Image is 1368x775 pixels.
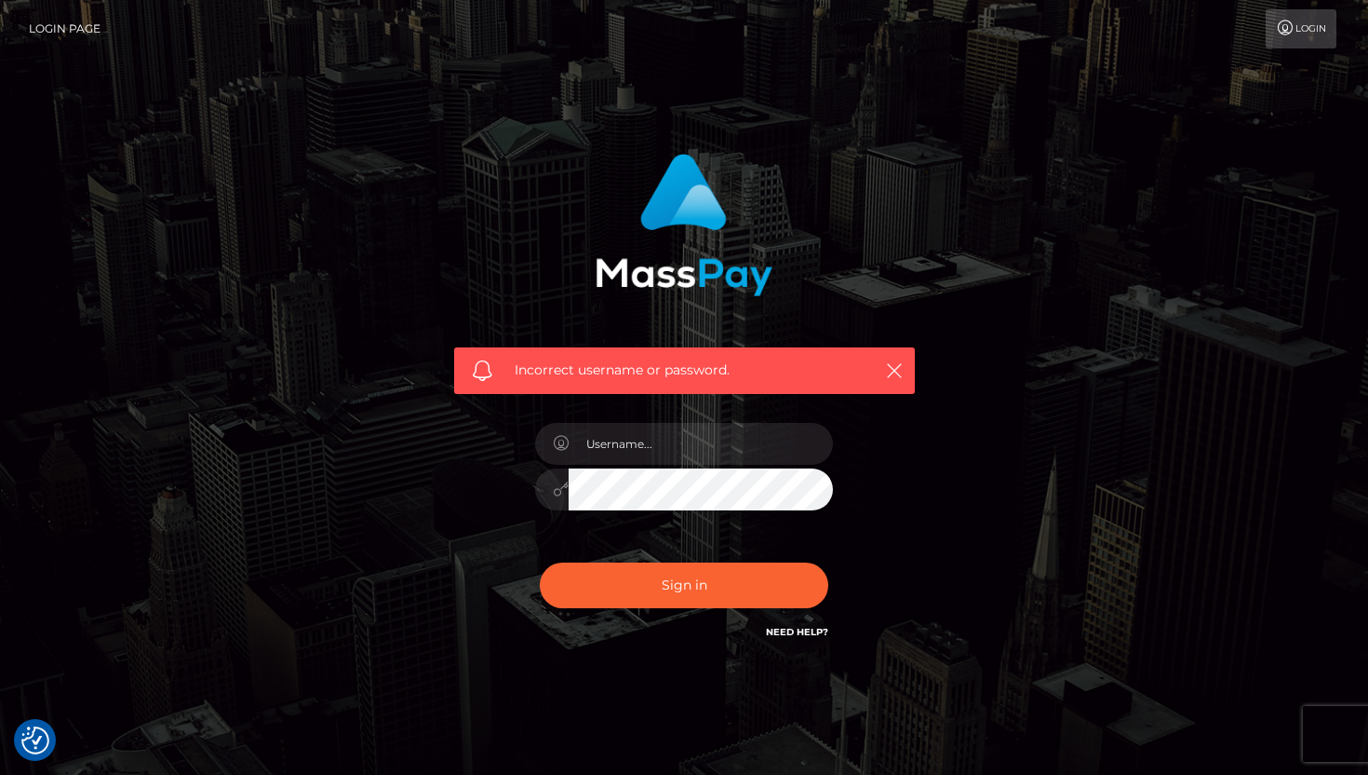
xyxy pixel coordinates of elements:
[766,626,828,638] a: Need Help?
[540,563,828,608] button: Sign in
[29,9,101,48] a: Login Page
[1266,9,1336,48] a: Login
[21,727,49,755] button: Consent Preferences
[569,423,833,465] input: Username...
[515,360,854,380] span: Incorrect username or password.
[596,154,772,296] img: MassPay Login
[21,727,49,755] img: Revisit consent button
